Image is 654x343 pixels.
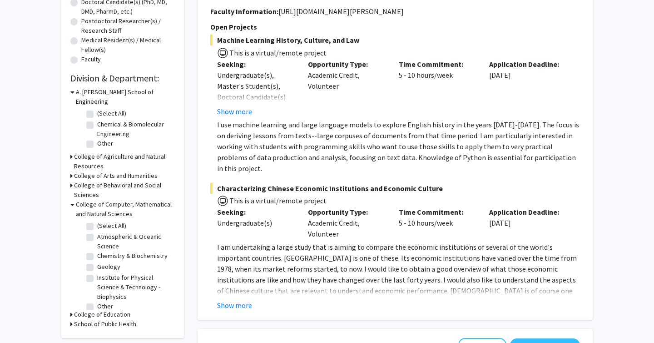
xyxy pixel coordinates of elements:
h3: College of Agriculture and Natural Resources [74,152,175,171]
h3: College of Arts and Humanities [74,171,158,181]
span: This is a virtual/remote project [228,196,327,205]
label: Institute for Physical Science & Technology - Biophysics [97,273,173,302]
p: Opportunity Type: [308,207,385,217]
button: Show more [217,106,252,117]
iframe: Chat [7,302,39,336]
label: Medical Resident(s) / Medical Fellow(s) [81,35,175,55]
div: Academic Credit, Volunteer [301,59,392,117]
fg-read-more: [URL][DOMAIN_NAME][PERSON_NAME] [278,7,404,16]
p: I am undertaking a large study that is aiming to compare the economic institutions of several of ... [217,242,580,307]
div: 5 - 10 hours/week [392,59,483,117]
h2: Division & Department: [70,73,175,84]
label: Atmospheric & Oceanic Science [97,232,173,251]
p: Open Projects [210,21,580,32]
div: [DATE] [482,207,573,239]
div: Undergraduate(s) [217,217,294,228]
b: Faculty Information: [210,7,278,16]
label: (Select All) [97,221,126,231]
label: Geology [97,262,120,272]
h3: College of Computer, Mathematical and Natural Sciences [76,200,175,219]
p: I use machine learning and large language models to explore English history in the years [DATE]-[... [217,119,580,174]
h3: College of Education [74,310,130,319]
p: Opportunity Type: [308,59,385,70]
span: This is a virtual/remote project [228,48,327,57]
div: Undergraduate(s), Master's Student(s), Doctoral Candidate(s) (PhD, MD, DMD, PharmD, etc.) [217,70,294,124]
label: Other [97,302,113,311]
h3: School of Public Health [74,319,136,329]
p: Seeking: [217,207,294,217]
div: [DATE] [482,59,573,117]
h3: College of Behavioral and Social Sciences [74,181,175,200]
p: Application Deadline: [489,59,566,70]
p: Time Commitment: [399,59,476,70]
div: Academic Credit, Volunteer [301,207,392,239]
label: (Select All) [97,109,126,118]
h3: A. [PERSON_NAME] School of Engineering [76,87,175,106]
p: Time Commitment: [399,207,476,217]
span: Characterizing Chinese Economic Institutions and Economic Culture [210,183,580,194]
label: Postdoctoral Researcher(s) / Research Staff [81,16,175,35]
label: Faculty [81,55,101,64]
label: Chemical & Biomolecular Engineering [97,120,173,139]
button: Show more [217,300,252,311]
p: Application Deadline: [489,207,566,217]
label: Chemistry & Biochemistry [97,251,168,261]
p: Seeking: [217,59,294,70]
span: Machine Learning History, Culture, and Law [210,35,580,45]
div: 5 - 10 hours/week [392,207,483,239]
label: Other [97,139,113,148]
